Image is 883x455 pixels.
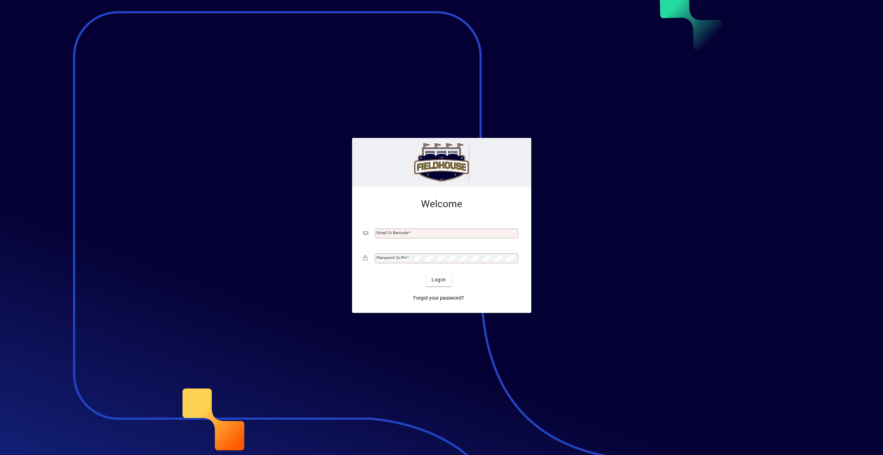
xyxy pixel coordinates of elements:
a: Forgot your password? [411,292,467,304]
button: Login [426,274,451,286]
mat-label: Password or Pin [377,255,407,260]
mat-label: Email or Barcode [377,230,408,235]
span: Forgot your password? [413,294,464,302]
h2: Welcome [363,198,520,210]
span: Login [432,276,446,283]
